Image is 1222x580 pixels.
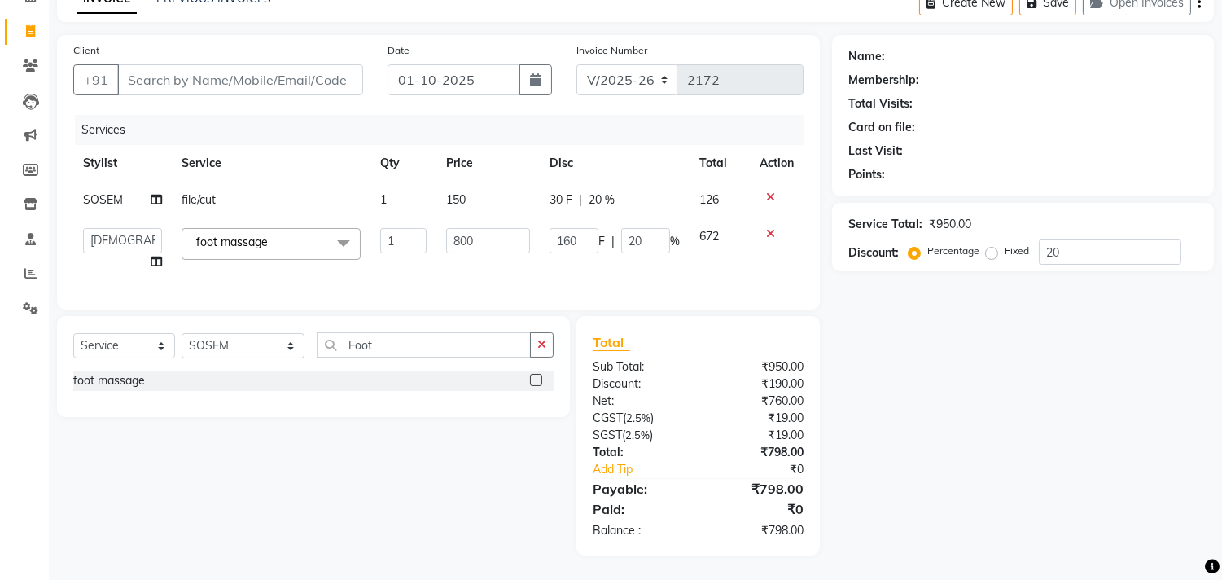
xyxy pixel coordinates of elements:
div: Discount: [580,376,699,393]
div: Total: [580,444,699,461]
div: ₹950.00 [699,358,817,376]
div: ₹950.00 [929,216,971,233]
th: Total [690,145,750,182]
th: Disc [540,145,690,182]
span: file/cut [182,192,216,207]
span: CGST [593,411,623,425]
label: Invoice Number [576,43,647,58]
div: Membership: [848,72,919,89]
label: Client [73,43,99,58]
th: Qty [370,145,436,182]
span: Total [593,334,630,351]
th: Action [750,145,804,182]
div: Services [75,115,816,145]
div: Payable: [580,479,699,499]
div: ₹190.00 [699,376,817,393]
label: Fixed [1005,244,1029,258]
div: Discount: [848,244,899,261]
span: F [598,233,605,250]
span: | [579,191,582,209]
div: Last Visit: [848,143,903,160]
th: Service [172,145,370,182]
div: Sub Total: [580,358,699,376]
span: SOSEM [83,192,123,207]
span: 2.5% [625,428,650,442]
div: Balance : [580,522,699,539]
span: SGST [593,428,622,442]
span: foot massage [196,235,268,249]
span: 1 [380,192,387,207]
div: Total Visits: [848,95,913,112]
span: 2.5% [626,411,650,424]
input: Search by Name/Mobile/Email/Code [117,64,363,95]
th: Stylist [73,145,172,182]
div: ₹798.00 [699,479,817,499]
div: ₹798.00 [699,444,817,461]
div: ₹19.00 [699,427,817,444]
div: Points: [848,166,885,183]
div: ₹0 [699,499,817,519]
span: | [611,233,615,250]
div: Name: [848,48,885,65]
span: 20 % [589,191,615,209]
div: ₹760.00 [699,393,817,410]
span: 150 [446,192,466,207]
div: ₹798.00 [699,522,817,539]
input: Search or Scan [317,332,531,358]
span: 126 [699,192,719,207]
a: x [268,235,275,249]
div: Service Total: [848,216,922,233]
div: Card on file: [848,119,915,136]
div: ₹0 [718,461,817,478]
span: % [670,233,680,250]
span: 30 F [550,191,572,209]
th: Price [436,145,541,182]
div: foot massage [73,372,145,389]
label: Percentage [927,244,979,258]
div: ( ) [580,427,699,444]
span: 672 [699,229,719,244]
div: ( ) [580,410,699,427]
div: Paid: [580,499,699,519]
div: Net: [580,393,699,410]
label: Date [388,43,410,58]
a: Add Tip [580,461,718,478]
div: ₹19.00 [699,410,817,427]
button: +91 [73,64,119,95]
